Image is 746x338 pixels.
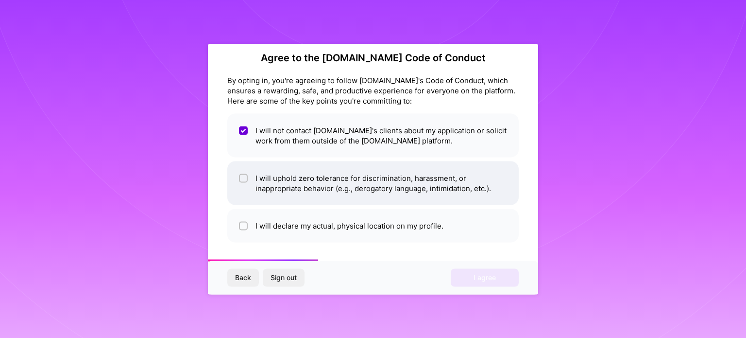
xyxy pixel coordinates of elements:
[227,75,519,106] div: By opting in, you're agreeing to follow [DOMAIN_NAME]'s Code of Conduct, which ensures a rewardin...
[227,113,519,157] li: I will not contact [DOMAIN_NAME]'s clients about my application or solicit work from them outside...
[227,209,519,242] li: I will declare my actual, physical location on my profile.
[227,52,519,63] h2: Agree to the [DOMAIN_NAME] Code of Conduct
[227,269,259,286] button: Back
[263,269,305,286] button: Sign out
[227,161,519,205] li: I will uphold zero tolerance for discrimination, harassment, or inappropriate behavior (e.g., der...
[235,273,251,283] span: Back
[271,273,297,283] span: Sign out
